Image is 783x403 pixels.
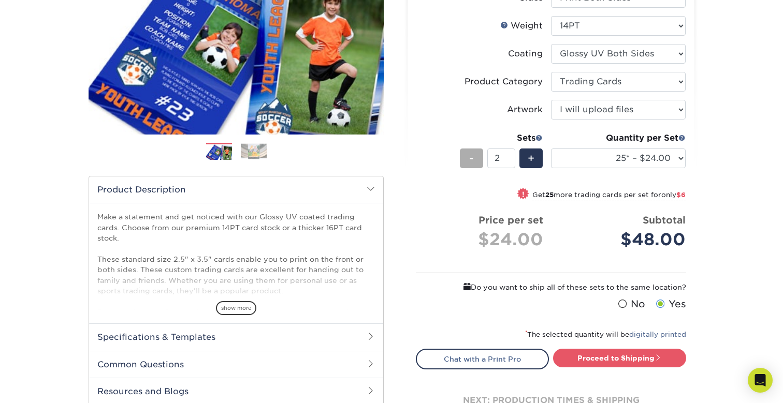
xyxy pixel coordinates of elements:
[206,143,232,161] img: Trading Cards 01
[479,214,543,226] strong: Price per set
[89,176,383,203] h2: Product Description
[545,191,554,199] strong: 25
[3,371,88,399] iframe: Google Customer Reviews
[89,351,383,378] h2: Common Questions
[97,212,375,338] p: Make a statement and get noticed with our Glossy UV coated trading cards. Choose from our premium...
[643,214,686,226] strong: Subtotal
[654,297,686,311] label: Yes
[748,368,773,393] div: Open Intercom Messenger
[525,331,686,338] small: The selected quantity will be
[465,76,543,88] div: Product Category
[551,132,686,144] div: Quantity per Set
[559,227,686,252] div: $48.00
[500,20,543,32] div: Weight
[532,191,686,201] small: Get more trading cards per set for
[508,48,543,60] div: Coating
[629,331,686,338] a: digitally printed
[469,151,474,166] span: -
[89,323,383,350] h2: Specifications & Templates
[416,281,686,293] div: Do you want to ship all of these sets to the same location?
[661,191,686,199] span: only
[553,349,686,367] a: Proceed to Shipping
[507,103,543,116] div: Artwork
[528,151,534,166] span: +
[241,143,267,159] img: Trading Cards 02
[424,227,543,252] div: $24.00
[616,297,645,311] label: No
[460,132,543,144] div: Sets
[216,301,256,315] span: show more
[522,189,525,200] span: !
[676,191,686,199] span: $6
[416,349,549,369] a: Chat with a Print Pro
